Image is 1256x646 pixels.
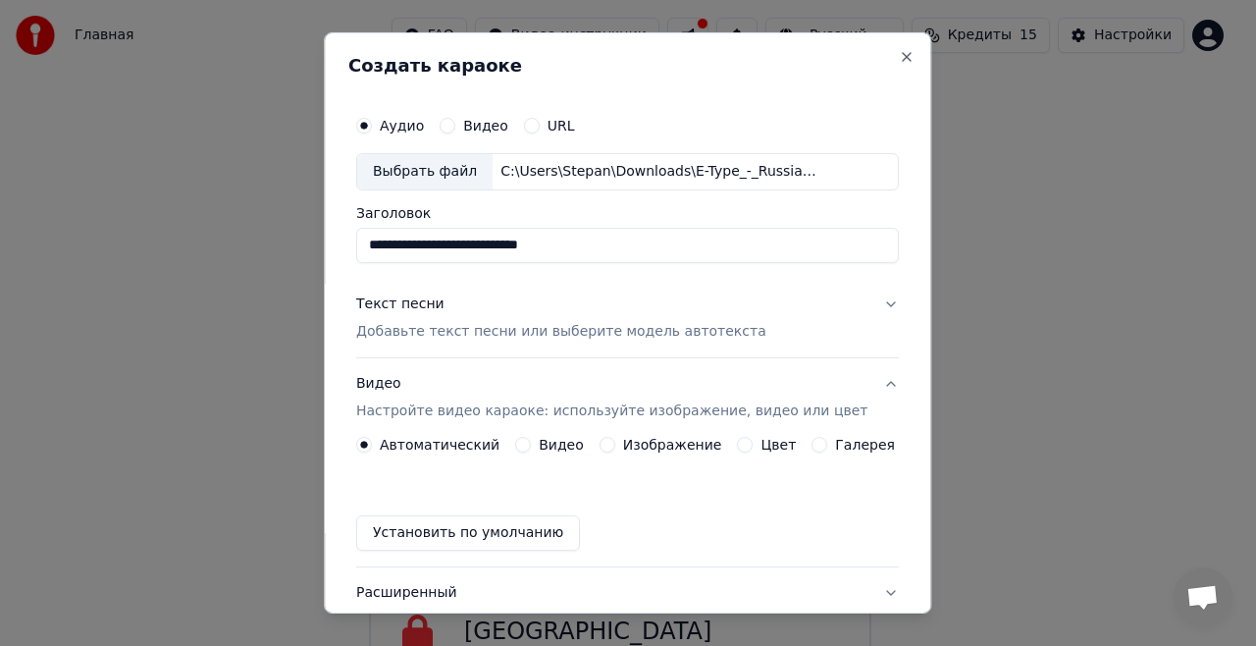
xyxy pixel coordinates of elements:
[356,206,899,220] label: Заголовок
[463,119,508,133] label: Видео
[380,438,499,452] label: Автоматический
[356,567,899,619] button: Расширенный
[761,438,797,452] label: Цвет
[356,295,445,314] div: Текст песни
[348,57,907,75] h2: Создать караоке
[623,438,722,452] label: Изображение
[493,162,826,182] div: C:\Users\Stepan\Downloads\E-Type_-_Russian_Lullaby_minus.mp3
[356,374,867,421] div: Видео
[380,119,424,133] label: Аудио
[356,402,867,421] p: Настройте видео караоке: используйте изображение, видео или цвет
[357,154,493,189] div: Выбрать файл
[836,438,896,452] label: Галерея
[356,279,899,357] button: Текст песниДобавьте текст песни или выберите модель автотекста
[356,515,580,551] button: Установить по умолчанию
[356,322,766,342] p: Добавьте текст песни или выберите модель автотекста
[548,119,575,133] label: URL
[356,358,899,437] button: ВидеоНастройте видео караоке: используйте изображение, видео или цвет
[356,437,899,566] div: ВидеоНастройте видео караоке: используйте изображение, видео или цвет
[539,438,584,452] label: Видео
